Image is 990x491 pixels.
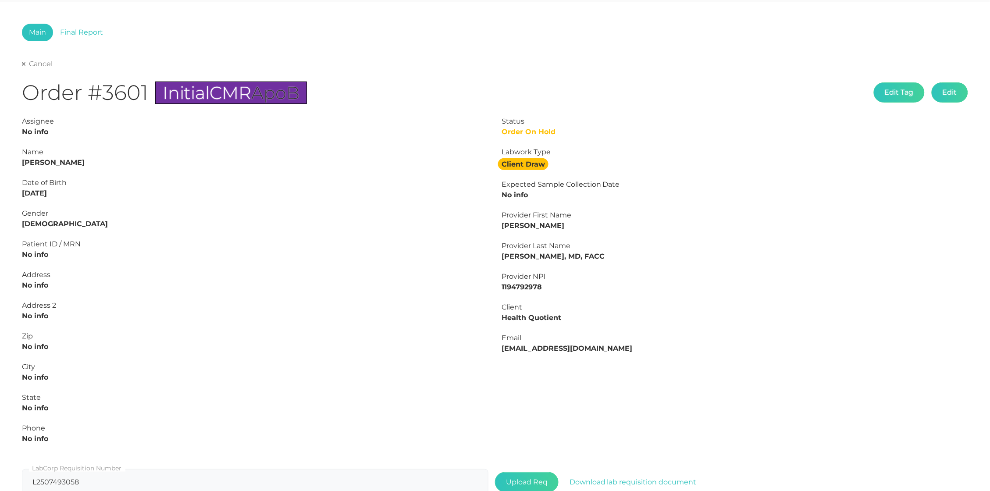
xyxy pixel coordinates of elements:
button: Edit [932,82,968,103]
strong: No info [22,373,48,381]
span: Initial [163,82,210,103]
div: Zip [22,331,488,342]
strong: No info [22,250,48,259]
span: ApoB [251,82,299,103]
div: Address [22,270,488,280]
div: Client [502,302,968,313]
div: City [22,362,488,372]
strong: [PERSON_NAME], MD, FACC [502,252,605,260]
strong: Health Quotient [502,313,561,322]
strong: No info [22,312,48,320]
button: Edit Tag [874,82,925,103]
strong: No info [22,434,48,443]
div: Date of Birth [22,178,488,188]
strong: 1194792978 [502,283,542,291]
h1: Order #3601 [22,80,307,106]
div: Assignee [22,116,488,127]
strong: [DATE] [22,189,47,197]
strong: No info [22,128,48,136]
strong: Client Draw [498,158,548,170]
strong: [EMAIL_ADDRESS][DOMAIN_NAME] [502,344,633,352]
div: Provider First Name [502,210,968,221]
a: Main [22,24,53,41]
span: CMR [210,82,251,103]
strong: [PERSON_NAME] [22,158,85,167]
div: Name [22,147,488,157]
div: Expected Sample Collection Date [502,179,968,190]
span: Order On Hold [502,128,556,136]
div: Provider NPI [502,271,968,282]
div: Phone [22,423,488,434]
div: Provider Last Name [502,241,968,251]
strong: No info [502,191,528,199]
a: Final Report [53,24,110,41]
strong: [DEMOGRAPHIC_DATA] [22,220,108,228]
div: Patient ID / MRN [22,239,488,249]
strong: [PERSON_NAME] [502,221,564,230]
strong: No info [22,342,48,351]
a: Cancel [22,60,53,68]
div: State [22,392,488,403]
strong: No info [22,281,48,289]
strong: No info [22,404,48,412]
div: Address 2 [22,300,488,311]
div: Gender [22,208,488,219]
div: Email [502,333,968,343]
div: Status [502,116,968,127]
div: Labwork Type [502,147,968,157]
